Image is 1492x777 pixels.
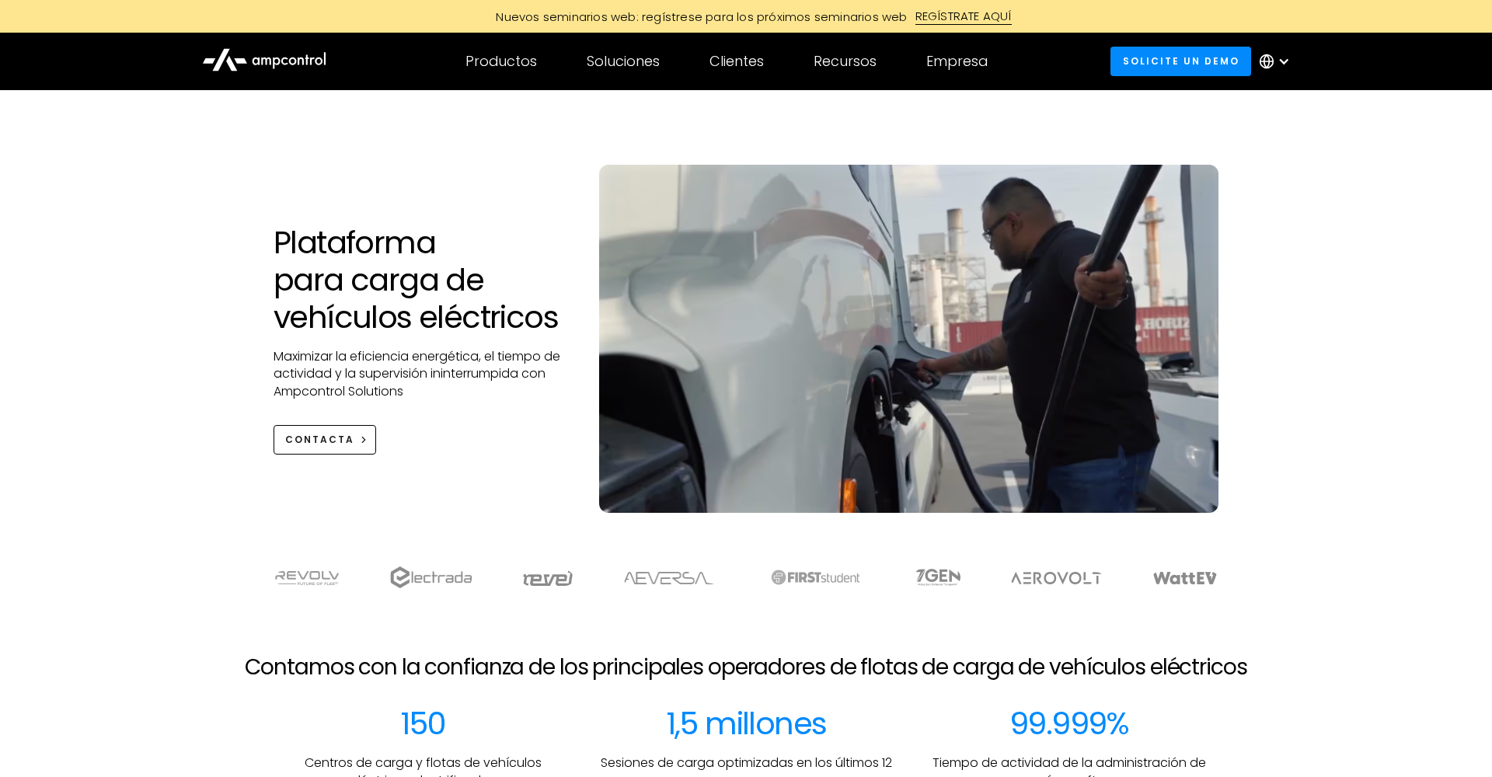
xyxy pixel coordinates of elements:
h2: Contamos con la confianza de los principales operadores de flotas de carga de vehículos eléctricos [245,654,1246,681]
div: Recursos [814,53,877,70]
div: 1,5 millones [666,705,827,742]
div: REGÍSTRATE AQUÍ [915,8,1012,25]
div: Clientes [709,53,764,70]
div: Nuevos seminarios web: regístrese para los próximos seminarios web [480,9,915,25]
img: electrada logo [390,566,472,588]
div: 99.999% [1009,705,1129,742]
div: Soluciones [587,53,660,70]
a: Nuevos seminarios web: regístrese para los próximos seminarios webREGÍSTRATE AQUÍ [396,8,1096,25]
a: Solicite un demo [1110,47,1251,75]
div: 150 [400,705,445,742]
div: CONTACTA [285,433,354,447]
div: Productos [465,53,537,70]
div: Empresa [926,53,988,70]
h1: Plataforma para carga de vehículos eléctricos [274,224,568,336]
img: Aerovolt Logo [1010,572,1103,584]
a: CONTACTA [274,425,376,454]
p: Maximizar la eficiencia energética, el tiempo de actividad y la supervisión ininterrumpida con Am... [274,348,568,400]
img: WattEV logo [1152,572,1218,584]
